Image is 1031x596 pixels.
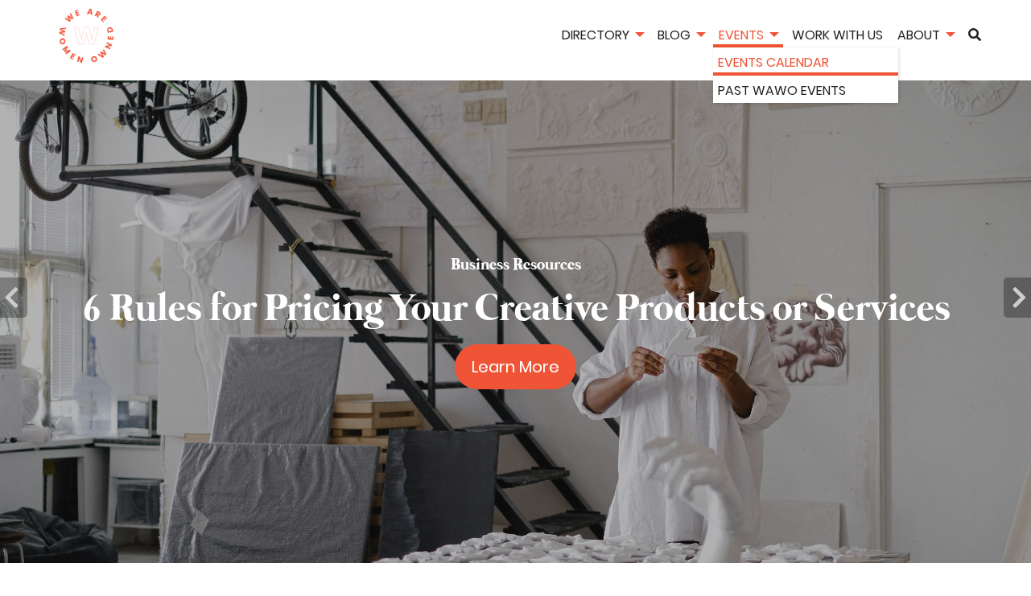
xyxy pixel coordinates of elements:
h5: Business Resources [451,254,581,277]
a: Events Calendar [718,52,893,73]
h2: 6 Rules for Pricing Your Creative Products or Services [81,283,951,337]
a: About [892,26,959,44]
a: Blog [652,26,710,44]
li: Events [713,25,783,48]
li: Directory [556,25,649,48]
img: logo [58,8,115,64]
li: Blog [652,25,710,48]
a: Directory [556,26,649,44]
a: Work With Us [786,26,889,44]
a: Learn More [455,344,576,389]
li: About [892,25,959,48]
a: Events [713,26,783,44]
a: Search [963,28,987,41]
a: Past WAWO Events [718,80,893,101]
